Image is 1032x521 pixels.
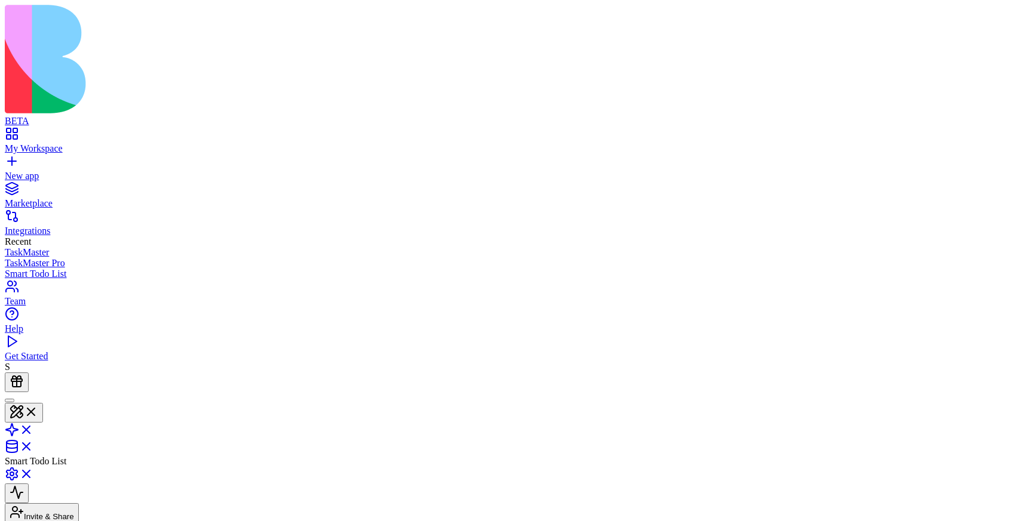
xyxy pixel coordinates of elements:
a: Smart Todo List [5,269,1027,279]
a: TaskMaster [5,247,1027,258]
div: Get Started [5,351,1027,362]
a: New app [5,160,1027,181]
span: Recent [5,236,31,246]
div: Team [5,296,1027,307]
div: Integrations [5,226,1027,236]
a: BETA [5,105,1027,127]
span: S [5,362,10,372]
a: TaskMaster Pro [5,258,1027,269]
div: Help [5,323,1027,334]
a: Get Started [5,340,1027,362]
div: My Workspace [5,143,1027,154]
a: Integrations [5,215,1027,236]
div: Marketplace [5,198,1027,209]
a: My Workspace [5,132,1027,154]
div: BETA [5,116,1027,127]
div: New app [5,171,1027,181]
span: Smart Todo List [5,456,66,466]
img: logo [5,5,485,113]
a: Marketplace [5,187,1027,209]
a: Help [5,313,1027,334]
a: Team [5,285,1027,307]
